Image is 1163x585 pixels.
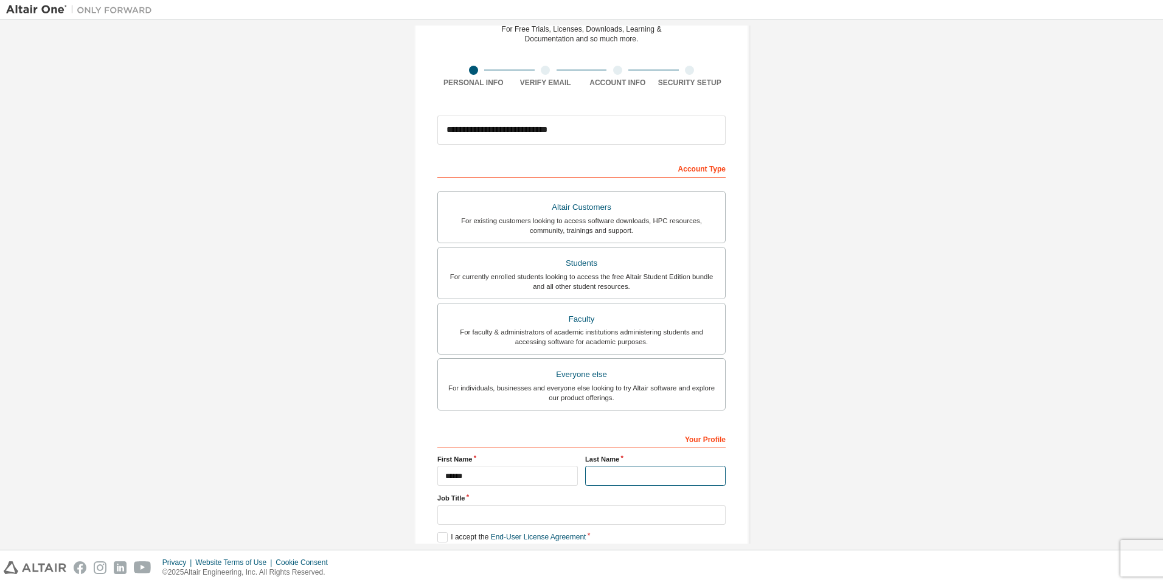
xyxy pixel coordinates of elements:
div: Everyone else [445,366,718,383]
div: For individuals, businesses and everyone else looking to try Altair software and explore our prod... [445,383,718,403]
div: Your Profile [437,429,726,448]
img: altair_logo.svg [4,561,66,574]
div: Students [445,255,718,272]
label: I accept the [437,532,586,542]
a: End-User License Agreement [491,533,586,541]
img: facebook.svg [74,561,86,574]
div: For existing customers looking to access software downloads, HPC resources, community, trainings ... [445,216,718,235]
div: Faculty [445,311,718,328]
img: linkedin.svg [114,561,127,574]
img: youtube.svg [134,561,151,574]
div: Account Type [437,158,726,178]
label: Last Name [585,454,726,464]
div: Altair Customers [445,199,718,216]
div: Security Setup [654,78,726,88]
label: First Name [437,454,578,464]
div: For faculty & administrators of academic institutions administering students and accessing softwa... [445,327,718,347]
div: Account Info [581,78,654,88]
img: instagram.svg [94,561,106,574]
div: Cookie Consent [276,558,335,567]
label: Job Title [437,493,726,503]
div: Verify Email [510,78,582,88]
div: Website Terms of Use [195,558,276,567]
p: © 2025 Altair Engineering, Inc. All Rights Reserved. [162,567,335,578]
div: For Free Trials, Licenses, Downloads, Learning & Documentation and so much more. [502,24,662,44]
img: Altair One [6,4,158,16]
div: Privacy [162,558,195,567]
div: For currently enrolled students looking to access the free Altair Student Edition bundle and all ... [445,272,718,291]
div: Personal Info [437,78,510,88]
